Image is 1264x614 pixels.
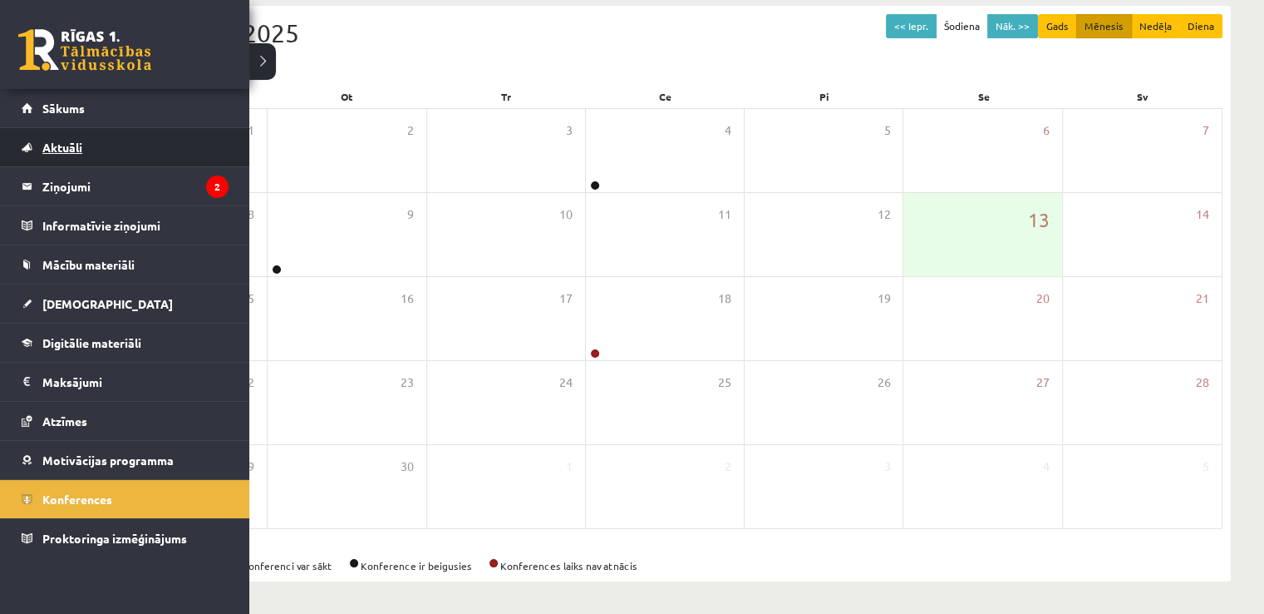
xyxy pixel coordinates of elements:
[1203,458,1209,476] span: 5
[877,374,890,392] span: 26
[886,14,937,38] button: << Iepr.
[559,205,573,224] span: 10
[22,363,229,401] a: Maksājumi
[1196,374,1209,392] span: 28
[877,205,890,224] span: 12
[1028,205,1050,234] span: 13
[22,519,229,557] a: Proktoringa izmēģinājums
[401,290,414,308] span: 16
[22,441,229,479] a: Motivācijas programma
[22,402,229,440] a: Atzīmes
[1196,290,1209,308] span: 21
[904,85,1064,108] div: Se
[877,290,890,308] span: 19
[401,374,414,392] span: 23
[42,335,141,350] span: Digitālie materiāli
[566,458,573,476] span: 1
[22,480,229,518] a: Konferences
[22,89,229,127] a: Sākums
[426,85,586,108] div: Tr
[42,453,174,468] span: Motivācijas programma
[42,257,135,272] span: Mācību materiāli
[108,558,1222,573] div: Konference ir aktīva Konferenci var sākt Konference ir beigusies Konferences laiks nav atnācis
[22,167,229,205] a: Ziņojumi2
[42,140,82,155] span: Aktuāli
[42,206,229,245] legend: Informatīvie ziņojumi
[559,374,573,392] span: 24
[22,285,229,323] a: [DEMOGRAPHIC_DATA]
[1043,121,1050,140] span: 6
[401,458,414,476] span: 30
[1036,290,1050,308] span: 20
[1203,121,1209,140] span: 7
[1043,458,1050,476] span: 4
[42,492,112,507] span: Konferences
[407,205,414,224] span: 9
[108,14,1222,52] div: Septembris 2025
[1036,374,1050,392] span: 27
[248,121,254,140] span: 1
[42,531,187,546] span: Proktoringa izmēģinājums
[718,290,731,308] span: 18
[745,85,904,108] div: Pi
[936,14,988,38] button: Šodiena
[725,458,731,476] span: 2
[248,205,254,224] span: 8
[1076,14,1132,38] button: Mēnesis
[987,14,1038,38] button: Nāk. >>
[586,85,745,108] div: Ce
[22,206,229,245] a: Informatīvie ziņojumi
[18,29,151,71] a: Rīgas 1. Tālmācības vidusskola
[1038,14,1077,38] button: Gads
[1179,14,1222,38] button: Diena
[407,121,414,140] span: 2
[718,205,731,224] span: 11
[718,374,731,392] span: 25
[1131,14,1180,38] button: Nedēļa
[268,85,427,108] div: Ot
[566,121,573,140] span: 3
[42,413,87,428] span: Atzīmes
[883,121,890,140] span: 5
[42,167,229,205] legend: Ziņojumi
[42,296,173,311] span: [DEMOGRAPHIC_DATA]
[883,458,890,476] span: 3
[22,245,229,284] a: Mācību materiāli
[1063,85,1222,108] div: Sv
[206,176,229,198] i: 2
[725,121,731,140] span: 4
[1196,205,1209,224] span: 14
[22,324,229,362] a: Digitālie materiāli
[42,363,229,401] legend: Maksājumi
[559,290,573,308] span: 17
[22,128,229,166] a: Aktuāli
[42,101,85,116] span: Sākums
